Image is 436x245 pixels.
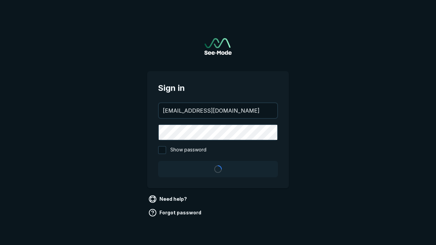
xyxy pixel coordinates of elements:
span: Sign in [158,82,278,94]
a: Need help? [147,194,190,205]
a: Go to sign in [204,38,232,55]
span: Show password [170,146,206,154]
input: your@email.com [159,103,277,118]
img: See-Mode Logo [204,38,232,55]
a: Forgot password [147,207,204,218]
